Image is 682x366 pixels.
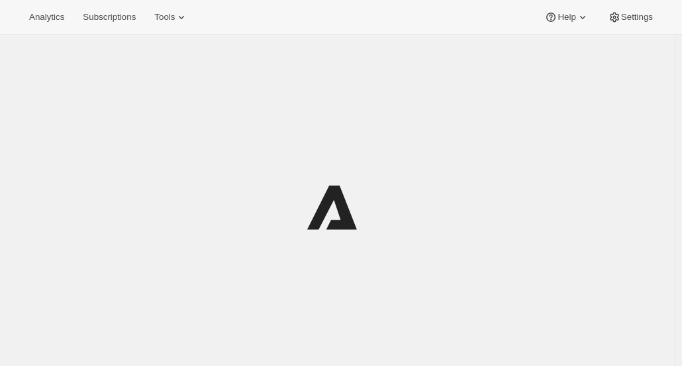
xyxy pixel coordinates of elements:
[558,12,575,23] span: Help
[146,8,196,26] button: Tools
[154,12,175,23] span: Tools
[621,12,653,23] span: Settings
[83,12,136,23] span: Subscriptions
[21,8,72,26] button: Analytics
[600,8,661,26] button: Settings
[75,8,144,26] button: Subscriptions
[29,12,64,23] span: Analytics
[536,8,597,26] button: Help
